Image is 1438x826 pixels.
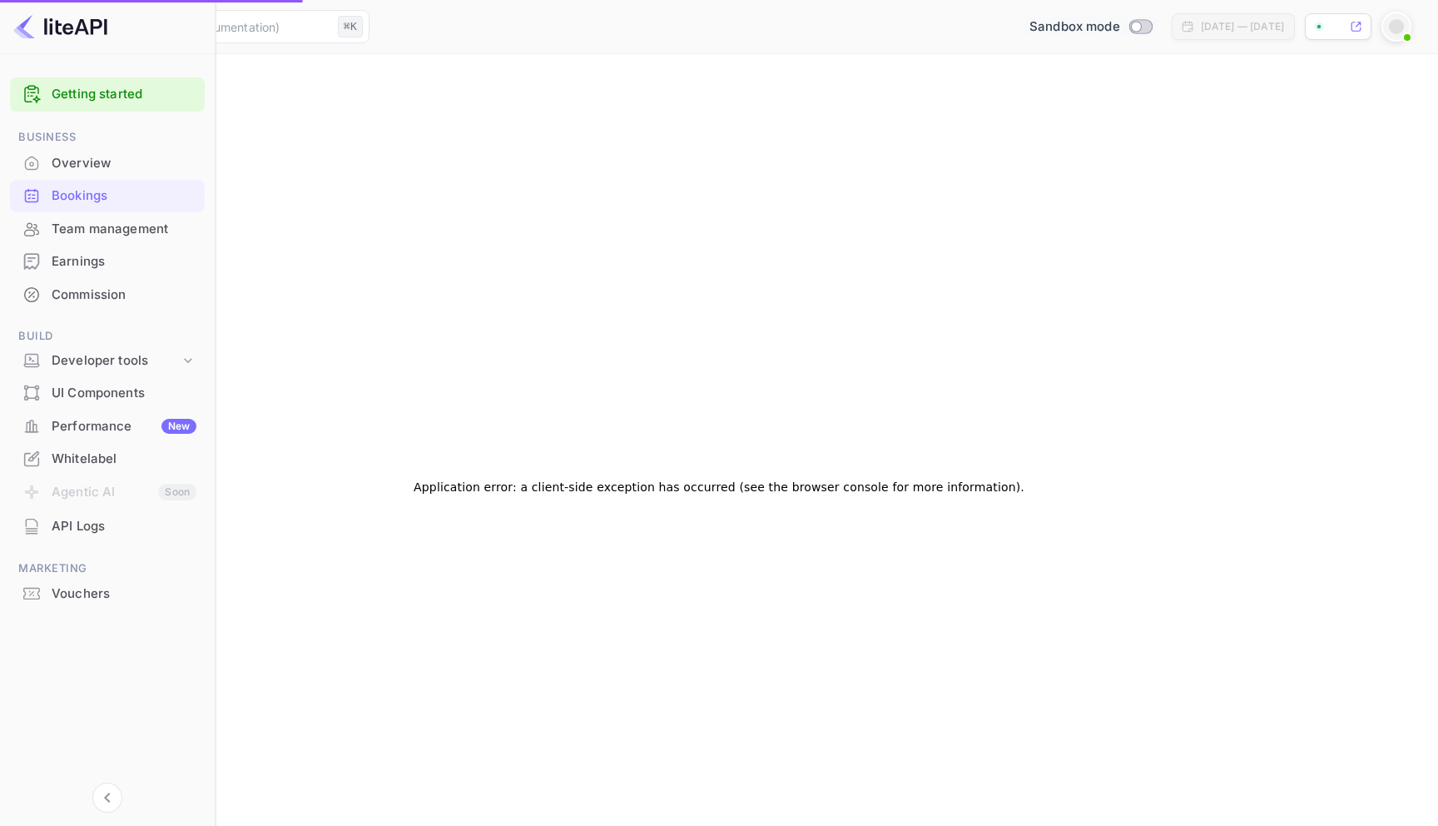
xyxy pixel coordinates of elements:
[10,246,205,276] a: Earnings
[10,411,205,443] div: PerformanceNew
[10,279,205,311] div: Commission
[52,187,196,206] div: Bookings
[10,213,205,244] a: Team management
[161,419,196,434] div: New
[52,286,196,305] div: Commission
[10,77,205,112] div: Getting started
[10,147,205,180] div: Overview
[52,252,196,271] div: Earnings
[10,346,205,376] div: Developer tools
[1023,17,1158,37] div: Switch to Production mode
[52,517,196,536] div: API Logs
[52,154,196,173] div: Overview
[52,384,196,403] div: UI Components
[10,578,205,609] a: Vouchers
[52,220,196,239] div: Team management
[10,213,205,246] div: Team management
[10,246,205,278] div: Earnings
[10,560,205,578] span: Marketing
[10,510,205,543] div: API Logs
[10,443,205,474] a: Whitelabel
[13,13,107,40] img: LiteAPI logo
[10,377,205,410] div: UI Components
[338,16,363,37] div: ⌘K
[10,147,205,178] a: Overview
[414,475,1024,499] h2: Application error: a client-side exception has occurred (see the browser console for more informa...
[52,351,180,371] div: Developer tools
[1029,17,1120,37] span: Sandbox mode
[52,450,196,469] div: Whitelabel
[52,417,196,436] div: Performance
[10,279,205,310] a: Commission
[10,128,205,147] span: Business
[10,377,205,408] a: UI Components
[10,578,205,610] div: Vouchers
[10,327,205,346] span: Build
[10,180,205,212] div: Bookings
[1201,19,1284,34] div: [DATE] — [DATE]
[52,85,196,104] a: Getting started
[10,411,205,441] a: PerformanceNew
[10,180,205,211] a: Bookings
[10,443,205,475] div: Whitelabel
[10,510,205,541] a: API Logs
[52,585,196,604] div: Vouchers
[92,783,122,813] button: Collapse navigation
